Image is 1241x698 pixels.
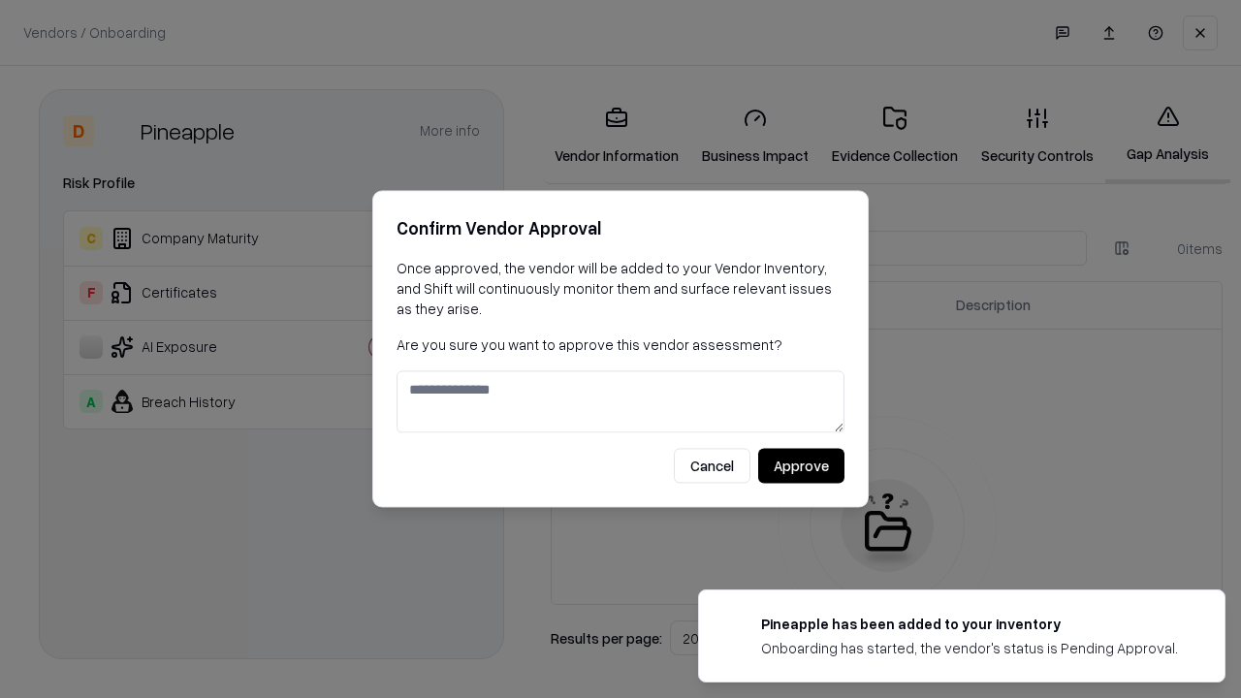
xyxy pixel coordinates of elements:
div: Pineapple has been added to your inventory [761,614,1178,634]
p: Once approved, the vendor will be added to your Vendor Inventory, and Shift will continuously mon... [397,258,844,319]
div: Onboarding has started, the vendor's status is Pending Approval. [761,638,1178,658]
h2: Confirm Vendor Approval [397,214,844,242]
button: Cancel [674,449,750,484]
img: pineappleenergy.com [722,614,746,637]
button: Approve [758,449,844,484]
p: Are you sure you want to approve this vendor assessment? [397,334,844,355]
